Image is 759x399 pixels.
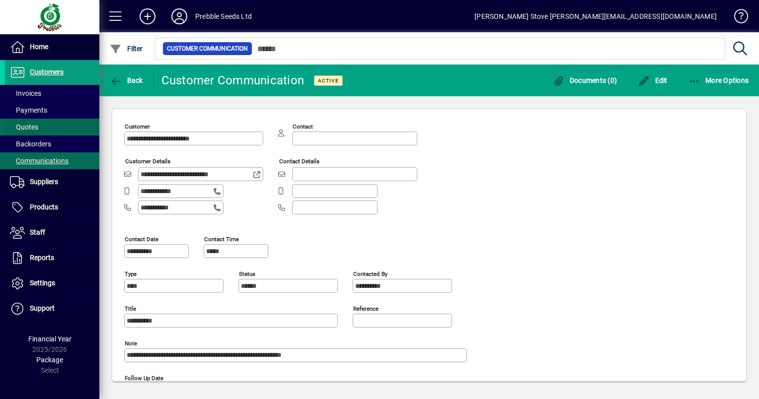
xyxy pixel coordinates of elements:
[688,76,749,84] span: More Options
[318,77,339,84] span: Active
[125,305,136,312] mat-label: Title
[30,178,58,186] span: Suppliers
[5,195,99,220] a: Products
[552,76,617,84] span: Documents (0)
[5,170,99,195] a: Suppliers
[5,271,99,296] a: Settings
[5,119,99,135] a: Quotes
[204,235,239,242] mat-label: Contact time
[239,270,255,277] mat-label: Status
[195,8,252,24] div: Prebble Seeds Ltd
[107,40,146,58] button: Filter
[30,279,55,287] span: Settings
[5,296,99,321] a: Support
[686,71,752,89] button: More Options
[30,254,54,262] span: Reports
[36,356,63,364] span: Package
[727,2,747,34] a: Knowledge Base
[5,220,99,245] a: Staff
[5,152,99,169] a: Communications
[30,228,45,236] span: Staff
[5,85,99,102] a: Invoices
[10,123,38,131] span: Quotes
[30,68,64,76] span: Customers
[5,102,99,119] a: Payments
[125,235,158,242] mat-label: Contact date
[30,43,48,51] span: Home
[110,45,143,53] span: Filter
[125,270,137,277] mat-label: Type
[10,140,51,148] span: Backorders
[293,123,313,130] mat-label: Contact
[163,7,195,25] button: Profile
[161,72,304,88] div: Customer Communication
[132,7,163,25] button: Add
[5,35,99,60] a: Home
[30,304,55,312] span: Support
[5,246,99,270] a: Reports
[635,71,670,89] button: Edit
[99,71,154,89] app-page-header-button: Back
[10,89,41,97] span: Invoices
[550,71,619,89] button: Documents (0)
[353,270,387,277] mat-label: Contacted by
[107,71,146,89] button: Back
[110,76,143,84] span: Back
[125,339,137,346] mat-label: Note
[5,135,99,152] a: Backorders
[125,374,163,381] mat-label: Follow up date
[10,157,69,165] span: Communications
[167,44,248,54] span: Customer Communication
[474,8,717,24] div: [PERSON_NAME] Stove [PERSON_NAME][EMAIL_ADDRESS][DOMAIN_NAME]
[353,305,379,312] mat-label: Reference
[125,123,150,130] mat-label: Customer
[638,76,668,84] span: Edit
[28,335,72,343] span: Financial Year
[10,106,47,114] span: Payments
[30,203,58,211] span: Products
